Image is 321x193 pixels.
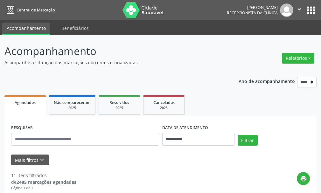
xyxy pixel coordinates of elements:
[57,23,93,34] a: Beneficiários
[11,179,76,185] div: de
[38,156,45,163] i: keyboard_arrow_down
[11,172,76,179] div: 11 itens filtrados
[17,179,76,185] strong: 2485 marcações agendadas
[11,123,33,133] label: PESQUISAR
[305,5,317,16] button: apps
[280,3,293,17] img: img
[238,135,258,146] button: Filtrar
[4,5,55,15] a: Central de Marcação
[15,100,36,105] span: Agendados
[227,5,278,10] div: [PERSON_NAME]
[296,6,303,13] i: 
[11,185,76,191] div: Página 1 de 1
[300,175,307,182] i: print
[17,7,55,13] span: Central de Marcação
[227,10,278,16] span: Recepcionista da clínica
[293,3,305,17] button: 
[54,100,91,105] span: Não compareceram
[103,106,135,110] div: 2025
[239,77,295,85] p: Ano de acompanhamento
[4,43,223,59] p: Acompanhamento
[2,23,50,35] a: Acompanhamento
[54,106,91,110] div: 2025
[4,59,223,66] p: Acompanhe a situação das marcações correntes e finalizadas
[282,53,314,64] button: Relatórios
[297,172,310,185] button: print
[153,100,175,105] span: Cancelados
[162,123,208,133] label: DATA DE ATENDIMENTO
[148,106,180,110] div: 2025
[11,155,49,166] button: Mais filtroskeyboard_arrow_down
[109,100,129,105] span: Resolvidos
